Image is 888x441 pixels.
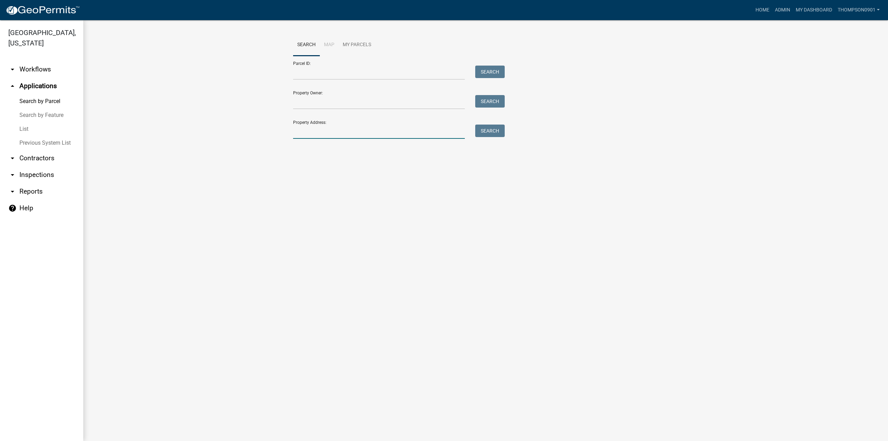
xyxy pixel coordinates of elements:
[475,125,505,137] button: Search
[475,66,505,78] button: Search
[293,34,320,56] a: Search
[753,3,772,17] a: Home
[8,187,17,196] i: arrow_drop_down
[8,171,17,179] i: arrow_drop_down
[8,154,17,162] i: arrow_drop_down
[835,3,882,17] a: thompson0901
[8,82,17,90] i: arrow_drop_up
[339,34,375,56] a: My Parcels
[8,65,17,74] i: arrow_drop_down
[793,3,835,17] a: My Dashboard
[8,204,17,212] i: help
[772,3,793,17] a: Admin
[475,95,505,108] button: Search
